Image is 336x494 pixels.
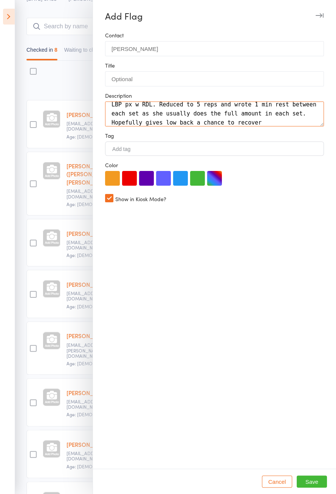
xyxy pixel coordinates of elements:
[105,102,324,126] textarea: LBP px w RDL. Reduced to 5 reps and wrote 1 min rest between each set as she usually does the ful...
[262,476,292,488] button: Cancel
[105,32,324,38] label: Contact
[105,71,324,86] input: Optional
[111,146,138,152] input: Add tag
[297,476,327,488] button: Save
[105,92,324,98] label: Description
[115,192,166,203] span: Show in Kiosk Mode?
[105,132,324,139] label: Tag
[93,11,336,21] div: Add Flag
[105,162,324,168] label: Color
[105,62,324,68] label: Title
